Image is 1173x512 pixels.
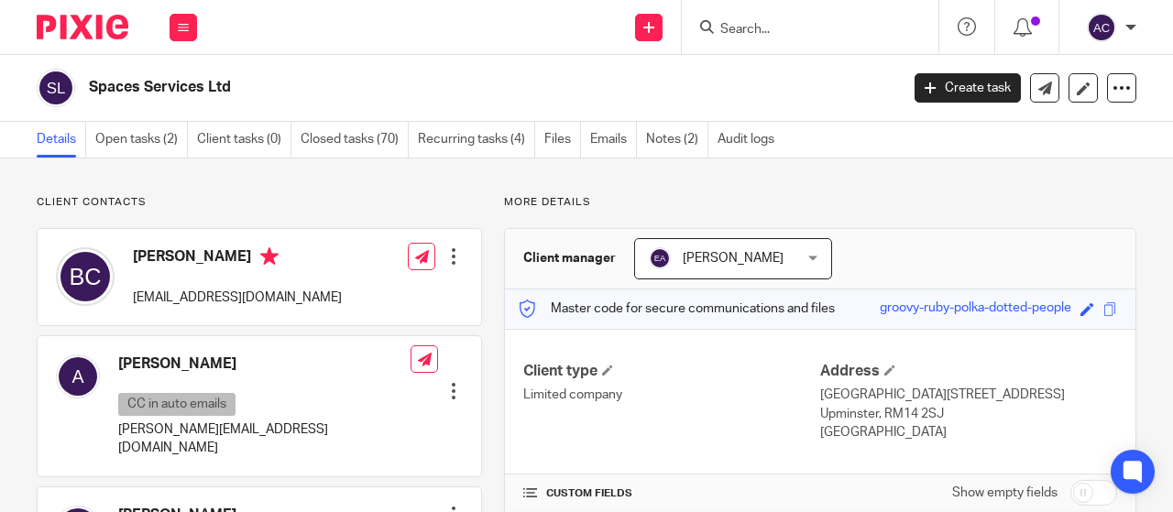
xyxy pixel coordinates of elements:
a: Client tasks (0) [197,122,291,158]
img: svg%3E [56,247,115,306]
div: groovy-ruby-polka-dotted-people [880,299,1071,320]
a: Notes (2) [646,122,708,158]
img: svg%3E [56,354,100,398]
a: Audit logs [718,122,784,158]
p: [PERSON_NAME][EMAIL_ADDRESS][DOMAIN_NAME] [118,420,411,458]
p: [GEOGRAPHIC_DATA] [820,423,1117,441]
h4: Address [820,362,1117,381]
a: Files [544,122,581,158]
p: [GEOGRAPHIC_DATA][STREET_ADDRESS] [820,386,1117,404]
label: Show empty fields [952,484,1058,502]
img: svg%3E [649,247,671,269]
img: svg%3E [37,69,75,107]
h3: Client manager [523,249,616,267]
p: [EMAIL_ADDRESS][DOMAIN_NAME] [133,289,342,307]
p: CC in auto emails [118,393,236,416]
p: Limited company [523,386,820,404]
img: svg%3E [1087,13,1116,42]
span: [PERSON_NAME] [683,252,784,265]
a: Recurring tasks (4) [418,122,535,158]
h4: [PERSON_NAME] [133,247,342,270]
p: Master code for secure communications and files [519,300,835,318]
a: Emails [590,122,637,158]
p: Client contacts [37,195,482,210]
p: More details [504,195,1136,210]
a: Create task [915,73,1021,103]
a: Closed tasks (70) [301,122,409,158]
p: Upminster, RM14 2SJ [820,405,1117,423]
h2: Spaces Services Ltd [89,78,728,97]
h4: [PERSON_NAME] [118,354,411,374]
img: Pixie [37,15,128,39]
i: Primary [260,247,279,266]
h4: Client type [523,362,820,381]
a: Open tasks (2) [95,122,188,158]
h4: CUSTOM FIELDS [523,486,820,501]
input: Search [718,22,883,38]
a: Details [37,122,86,158]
